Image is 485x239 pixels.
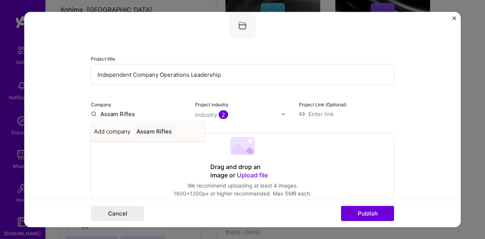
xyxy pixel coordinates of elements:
[91,64,394,85] input: Enter the name of the project
[210,163,275,180] div: Drag and drop an image or
[281,112,286,116] img: drop icon
[195,111,228,119] div: Industry
[94,127,130,135] span: Add company
[195,102,228,107] label: Project industry
[91,56,115,62] label: Project title
[341,206,394,221] button: Publish
[174,189,311,197] div: 1600x1200px or higher recommended. Max 5MB each.
[91,133,394,201] div: Drag and drop an image or Upload fileWe recommend uploading at least 4 images.1600x1200px or high...
[237,171,268,179] span: Upload file
[91,110,186,118] input: Enter name or website
[229,12,256,39] img: Company logo
[133,125,175,138] div: Assam Rifles
[299,102,346,107] label: Project Link (Optional)
[91,102,111,107] label: Company
[299,110,394,118] input: Enter link
[91,206,144,221] button: Cancel
[219,110,228,119] span: 2
[452,17,456,25] button: Close
[174,182,311,189] div: We recommend uploading at least 4 images.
